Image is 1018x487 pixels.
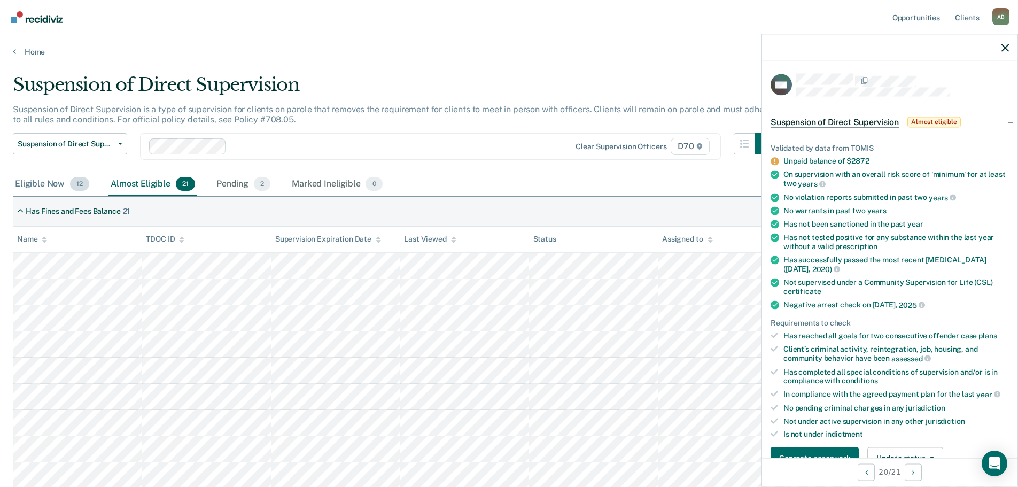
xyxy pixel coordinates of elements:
span: Suspension of Direct Supervision [18,140,114,149]
span: plans [978,331,997,340]
div: No violation reports submitted in past two [783,192,1009,202]
div: Requirements to check [771,318,1009,327]
button: Previous Opportunity [858,463,875,481]
div: Clear supervision officers [576,142,666,151]
div: Pending [214,173,273,196]
div: In compliance with the agreed payment plan for the last [783,390,1009,399]
div: Not under active supervision in any other [783,416,1009,426]
div: 21 [123,207,130,216]
a: Navigate to form link [771,447,863,469]
div: Assigned to [662,235,712,244]
span: 12 [70,177,89,191]
span: year [907,220,923,228]
span: 0 [366,177,382,191]
div: On supervision with an overall risk score of 'minimum' for at least two [783,170,1009,188]
div: Has not tested positive for any substance within the last year without a valid [783,233,1009,251]
span: years [929,193,956,202]
span: certificate [783,287,821,296]
div: 20 / 21 [762,458,1017,486]
div: Open Intercom Messenger [982,451,1007,476]
div: Validated by data from TOMIS [771,143,1009,152]
div: Negative arrest check on [DATE], [783,300,1009,310]
span: 2020) [812,265,840,273]
div: No pending criminal charges in any [783,403,1009,412]
button: Generate paperwork [771,447,859,469]
div: Has successfully passed the most recent [MEDICAL_DATA] ([DATE], [783,255,1009,273]
span: prescription [835,242,877,251]
div: Suspension of Direct Supervision [13,74,776,104]
div: Status [533,235,556,244]
div: Has Fines and Fees Balance [26,207,120,216]
div: Supervision Expiration Date [275,235,381,244]
div: TDOC ID [146,235,184,244]
span: 2 [254,177,270,191]
button: Next Opportunity [905,463,922,481]
div: Last Viewed [404,235,456,244]
span: jurisdiction [906,403,945,412]
div: Marked Ineligible [290,173,385,196]
div: Client’s criminal activity, reintegration, job, housing, and community behavior have been [783,345,1009,363]
div: Suspension of Direct SupervisionAlmost eligible [762,105,1017,139]
p: Suspension of Direct Supervision is a type of supervision for clients on parole that removes the ... [13,104,772,125]
a: Home [13,47,1005,57]
div: Name [17,235,47,244]
span: year [976,390,1000,398]
div: Unpaid balance of $2872 [783,157,1009,166]
button: Update status [867,447,943,469]
button: Profile dropdown button [992,8,1009,25]
div: Eligible Now [13,173,91,196]
span: jurisdiction [926,416,965,425]
div: Is not under [783,430,1009,439]
span: assessed [891,354,931,362]
span: 2025 [899,300,924,309]
div: A B [992,8,1009,25]
span: 21 [176,177,195,191]
span: Suspension of Direct Supervision [771,117,899,127]
span: conditions [842,376,878,385]
div: No warrants in past two [783,206,1009,215]
span: years [798,179,825,188]
div: Has not been sanctioned in the past [783,220,1009,229]
span: D70 [671,138,709,155]
span: Almost eligible [907,117,961,127]
span: years [867,206,887,215]
div: Almost Eligible [108,173,197,196]
img: Recidiviz [11,11,63,23]
span: indictment [825,430,863,438]
div: Has completed all special conditions of supervision and/or is in compliance with [783,367,1009,385]
div: Not supervised under a Community Supervision for Life (CSL) [783,278,1009,296]
div: Has reached all goals for two consecutive offender case [783,331,1009,341]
